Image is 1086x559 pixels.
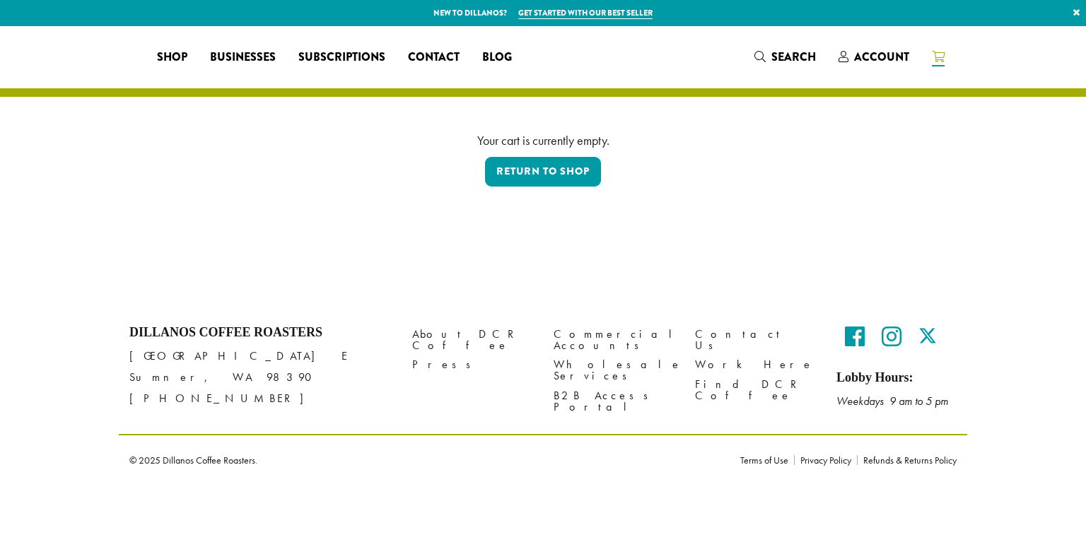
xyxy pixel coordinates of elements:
[129,325,391,341] h4: Dillanos Coffee Roasters
[210,49,276,66] span: Businesses
[695,355,815,375] a: Work Here
[857,455,957,465] a: Refunds & Returns Policy
[695,325,815,355] a: Contact Us
[771,49,816,65] span: Search
[836,370,957,386] h5: Lobby Hours:
[554,386,674,416] a: B2B Access Portal
[794,455,857,465] a: Privacy Policy
[695,375,815,405] a: Find DCR Coffee
[157,49,187,66] span: Shop
[554,355,674,386] a: Wholesale Services
[740,455,794,465] a: Terms of Use
[854,49,909,65] span: Account
[836,394,948,408] em: Weekdays 9 am to 5 pm
[412,325,532,355] a: About DCR Coffee
[408,49,460,66] span: Contact
[518,7,653,19] a: Get started with our best seller
[743,45,827,69] a: Search
[146,46,199,69] a: Shop
[485,157,601,187] a: Return to shop
[129,455,719,465] p: © 2025 Dillanos Coffee Roasters.
[298,49,385,66] span: Subscriptions
[412,355,532,375] a: Press
[129,346,391,409] p: [GEOGRAPHIC_DATA] E Sumner, WA 98390 [PHONE_NUMBER]
[482,49,512,66] span: Blog
[140,131,946,150] div: Your cart is currently empty.
[554,325,674,355] a: Commercial Accounts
